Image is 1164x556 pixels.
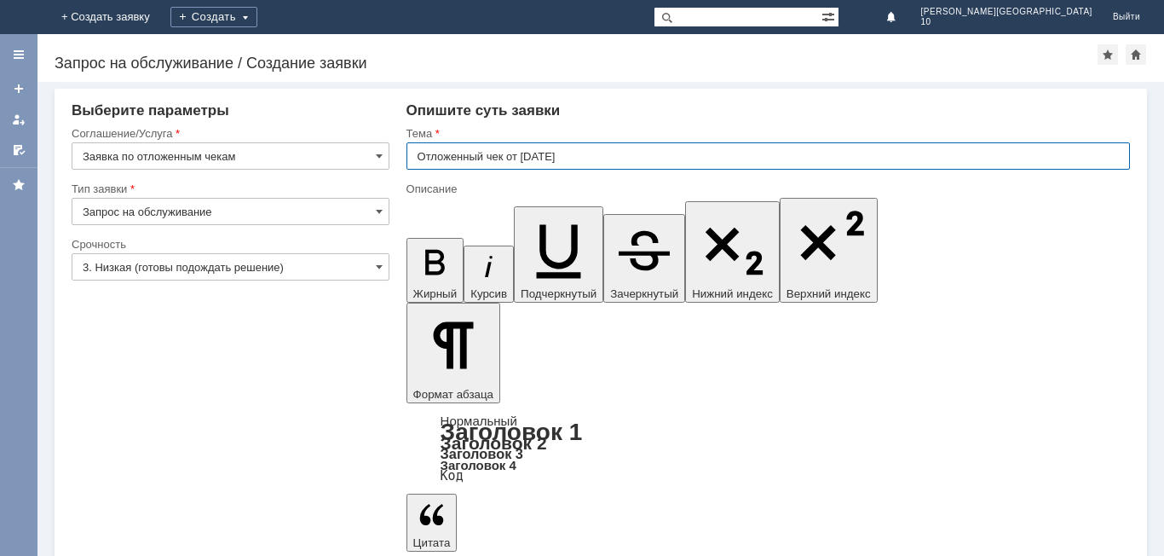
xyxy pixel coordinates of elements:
[413,287,458,300] span: Жирный
[406,102,561,119] span: Опишите суть заявки
[521,287,596,300] span: Подчеркнутый
[413,536,451,549] span: Цитата
[5,136,32,164] a: Мои согласования
[1098,44,1118,65] div: Добавить в избранное
[413,388,493,401] span: Формат абзаца
[787,287,871,300] span: Верхний индекс
[406,128,1127,139] div: Тема
[685,201,780,303] button: Нижний индекс
[406,494,458,552] button: Цитата
[406,303,500,403] button: Формат абзаца
[406,415,1130,482] div: Формат абзаца
[921,7,1092,17] span: [PERSON_NAME][GEOGRAPHIC_DATA]
[72,102,229,119] span: Выберите параметры
[603,214,685,303] button: Зачеркнутый
[441,446,523,461] a: Заголовок 3
[406,238,464,303] button: Жирный
[170,7,257,27] div: Создать
[1126,44,1146,65] div: Сделать домашней страницей
[780,198,878,303] button: Верхний индекс
[55,55,1098,72] div: Запрос на обслуживание / Создание заявки
[610,287,678,300] span: Зачеркнутый
[72,183,386,194] div: Тип заявки
[464,246,514,303] button: Курсив
[821,8,838,24] span: Расширенный поиск
[441,433,547,453] a: Заголовок 2
[441,419,583,445] a: Заголовок 1
[72,128,386,139] div: Соглашение/Услуга
[5,106,32,133] a: Мои заявки
[5,75,32,102] a: Создать заявку
[692,287,773,300] span: Нижний индекс
[921,17,1092,27] span: 10
[441,414,517,428] a: Нормальный
[470,287,507,300] span: Курсив
[441,468,464,484] a: Код
[406,183,1127,194] div: Описание
[514,206,603,303] button: Подчеркнутый
[72,239,386,250] div: Срочность
[441,458,516,472] a: Заголовок 4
